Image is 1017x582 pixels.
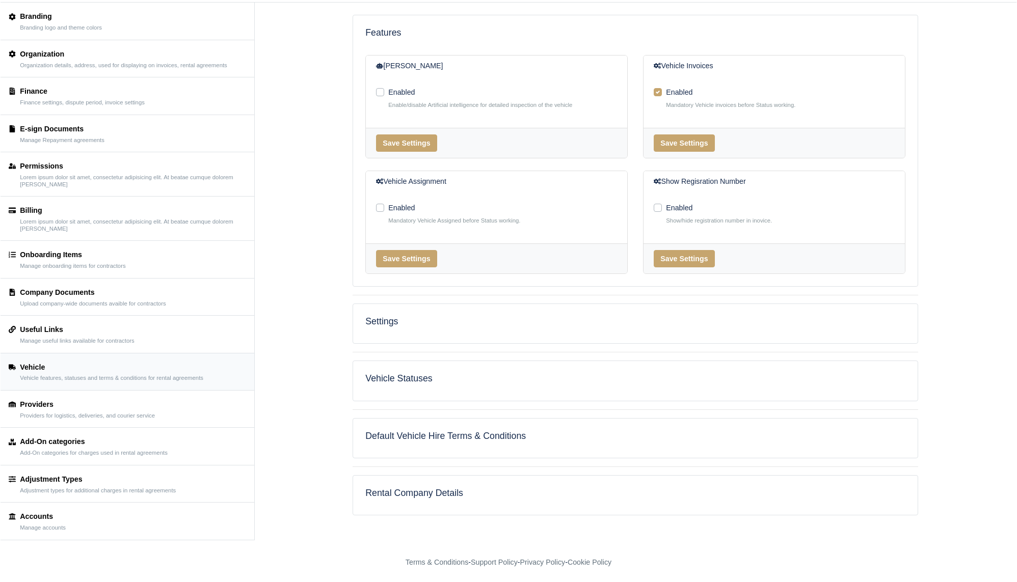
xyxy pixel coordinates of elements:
[388,202,415,214] label: Enabled
[20,436,168,448] div: Add-On categories
[376,134,437,152] button: Save Settings
[388,216,617,225] small: Mandatory Vehicle Assigned before Status working.
[20,24,102,32] small: Branding logo and theme colors
[1,197,254,241] a: Billing Lorem ipsum dolor sit amet, consectetur adipisicing elit. At beatae cumque dolorem [PERSO...
[20,62,227,69] small: Organization details, address, used for displaying on invoices, rental agreements
[365,27,905,38] h5: Features
[20,362,203,373] div: Vehicle
[376,62,443,70] h6: [PERSON_NAME]
[1,316,254,353] a: Useful Links Manage useful links available for contractors
[20,205,246,216] div: Billing
[388,87,415,98] label: Enabled
[406,558,468,566] a: Terms & Conditions
[20,249,125,261] div: Onboarding Items
[388,100,617,109] small: Enable/disable Artificial intelligence for detailed inspection of the vehicle
[654,134,714,152] button: Save Settings
[1,353,254,391] a: Vehicle Vehicle features, statuses and terms & conditions for rental agreements
[1,428,254,465] a: Add-On categories Add-On categories for charges used in rental agreements
[568,558,611,566] a: Cookie Policy
[20,511,66,522] div: Accounts
[20,412,155,420] small: Providers for logistics, deliveries, and courier service
[20,375,203,382] small: Vehicle features, statuses and terms & conditions for rental agreements
[1,40,254,77] a: Organization Organization details, address, used for displaying on invoices, rental agreements
[20,450,168,457] small: Add-On categories for charges used in rental agreements
[20,300,166,308] small: Upload company-wide documents avaible for contractors
[654,177,745,186] h6: Show Regisration Number
[666,87,692,98] label: Enabled
[1,115,254,152] a: E-sign Documents Manage Repayment agreements
[20,324,134,336] div: Useful Links
[20,338,134,345] small: Manage useful links available for contractors
[20,86,145,97] div: Finance
[365,316,905,327] h5: Settings
[20,99,145,106] small: Finance settings, dispute period, invoice settings
[20,174,246,188] small: Lorem ipsum dolor sit amet, consectetur adipisicing elit. At beatae cumque dolorem [PERSON_NAME]
[365,431,905,441] h5: Default Vehicle Hire Terms & Conditions
[218,557,799,568] div: - - -
[1,3,254,40] a: Branding Branding logo and theme colors
[666,100,895,109] small: Mandatory Vehicle invoices before Status working.
[1,279,254,316] a: Company Documents Upload company-wide documents avaible for contractors
[654,250,714,267] button: Save Settings
[1,503,254,540] a: Accounts Manage accounts
[376,177,446,186] h6: Vehicle Assignment
[20,287,166,298] div: Company Documents
[20,11,102,22] div: Branding
[20,524,66,532] small: Manage accounts
[471,558,518,566] a: Support Policy
[1,152,254,197] a: Permissions Lorem ipsum dolor sit amet, consectetur adipisicing elit. At beatae cumque dolorem [P...
[520,558,566,566] a: Privacy Policy
[365,488,905,498] h5: Rental Company Details
[376,250,437,267] button: Save Settings
[20,218,246,232] small: Lorem ipsum dolor sit amet, consectetur adipisicing elit. At beatae cumque dolorem [PERSON_NAME]
[20,160,246,172] div: Permissions
[1,77,254,115] a: Finance Finance settings, dispute period, invoice settings
[20,48,227,60] div: Organization
[20,263,125,270] small: Manage onboarding items for contractors
[654,62,713,70] h6: Vehicle Invoices
[666,202,692,214] label: Enabled
[365,373,905,384] h5: Vehicle Statuses
[666,216,895,225] small: Show/hide registration number in inovice.
[1,391,254,428] a: Providers Providers for logistics, deliveries, and courier service
[20,487,176,494] small: Adjustment types for additional charges in rental agreements
[1,241,254,278] a: Onboarding Items Manage onboarding items for contractors
[20,474,176,485] div: Adjustment Types
[20,399,155,410] div: Providers
[1,465,254,503] a: Adjustment Types Adjustment types for additional charges in rental agreements
[834,464,1017,582] iframe: Chat Widget
[20,123,104,135] div: E-sign Documents
[20,137,104,144] small: Manage Repayment agreements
